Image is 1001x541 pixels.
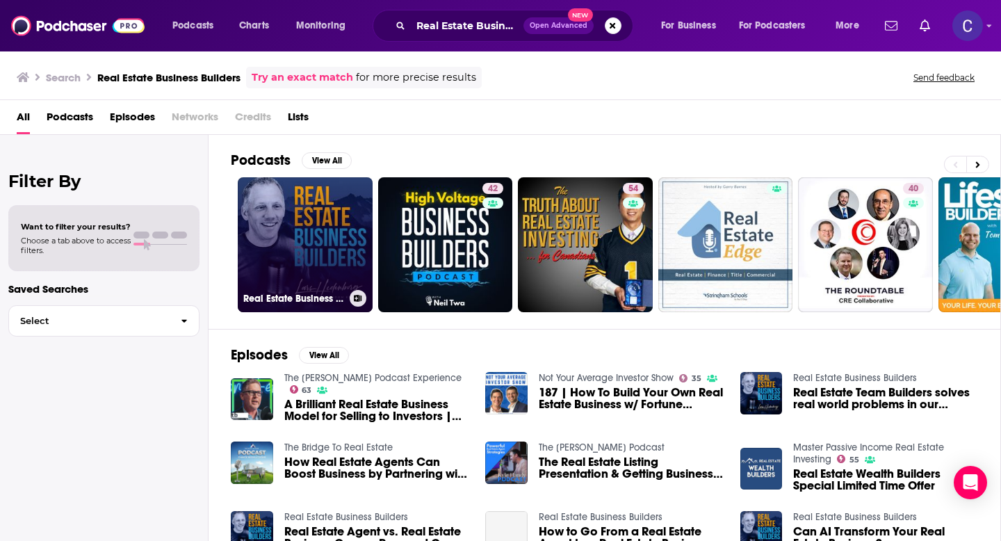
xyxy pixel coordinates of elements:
a: 40 [798,177,933,312]
a: 54 [623,183,644,194]
span: Networks [172,106,218,134]
a: Show notifications dropdown [914,14,936,38]
a: 42 [482,183,503,194]
span: For Business [661,16,716,35]
a: 187 | How To Build Your Own Real Estate Business w/ Fortune Builders' Jeff Rutkowski [539,387,724,410]
a: 42 [378,177,513,312]
a: Episodes [110,106,155,134]
a: A Brilliant Real Estate Business Model for Selling to Investors | Team Builders [284,398,469,422]
h3: Real Estate Business Builders [243,293,344,305]
span: Charts [239,16,269,35]
img: How Real Estate Agents Can Boost Business by Partnering with Builders [231,442,273,484]
div: Search podcasts, credits, & more... [386,10,646,42]
span: Want to filter your results? [21,222,131,232]
button: Open AdvancedNew [523,17,594,34]
a: Real Estate Wealth Builders Special Limited Time Offer [793,468,978,492]
a: Real Estate Business Builders [238,177,373,312]
a: Podcasts [47,106,93,134]
a: EpisodesView All [231,346,349,364]
img: Real Estate Wealth Builders Special Limited Time Offer [740,448,783,490]
a: All [17,106,30,134]
button: Select [8,305,200,337]
a: Real Estate Team Builders solves real world problems in our industry [793,387,978,410]
a: The Bridge To Real Estate [284,442,393,453]
button: open menu [730,15,826,37]
img: User Profile [952,10,983,41]
a: 40 [903,183,924,194]
a: 54 [518,177,653,312]
span: Monitoring [296,16,345,35]
a: The Real Estate Listing Presentation & Getting Business From Builders [539,456,724,480]
div: Open Intercom Messenger [954,466,987,499]
span: 54 [628,182,638,196]
span: Credits [235,106,271,134]
a: 55 [837,455,859,463]
span: New [568,8,593,22]
img: A Brilliant Real Estate Business Model for Selling to Investors | Team Builders [231,378,273,421]
h3: Real Estate Business Builders [97,71,241,84]
span: 40 [909,182,918,196]
a: Real Estate Business Builders [539,511,662,523]
span: For Podcasters [739,16,806,35]
span: Podcasts [172,16,213,35]
input: Search podcasts, credits, & more... [411,15,523,37]
img: 187 | How To Build Your Own Real Estate Business w/ Fortune Builders' Jeff Rutkowski [485,372,528,414]
span: 55 [849,457,859,463]
a: The Kyle Handy Podcast [539,442,665,453]
a: Charts [230,15,277,37]
button: open menu [286,15,364,37]
a: Real Estate Business Builders [793,372,917,384]
h2: Episodes [231,346,288,364]
span: Select [9,316,170,325]
span: 187 | How To Build Your Own Real Estate Business w/ Fortune Builders' [PERSON_NAME] [539,387,724,410]
a: Real Estate Business Builders [793,511,917,523]
span: 35 [692,376,701,382]
span: More [836,16,859,35]
button: open menu [651,15,733,37]
a: Master Passive Income Real Estate Investing [793,442,944,465]
span: Choose a tab above to access filters. [21,236,131,255]
span: Logged in as publicityxxtina [952,10,983,41]
img: Real Estate Team Builders solves real world problems in our industry [740,372,783,414]
a: 35 [679,374,701,382]
p: Saved Searches [8,282,200,296]
span: for more precise results [356,70,476,86]
a: Real Estate Business Builders [284,511,408,523]
a: Not Your Average Investor Show [539,372,674,384]
button: open menu [826,15,877,37]
img: Podchaser - Follow, Share and Rate Podcasts [11,13,145,39]
span: Open Advanced [530,22,587,29]
a: The Tom Ferry Podcast Experience [284,372,462,384]
a: PodcastsView All [231,152,352,169]
a: Show notifications dropdown [879,14,903,38]
h3: Search [46,71,81,84]
button: Show profile menu [952,10,983,41]
img: The Real Estate Listing Presentation & Getting Business From Builders [485,442,528,484]
button: View All [299,347,349,364]
a: Lists [288,106,309,134]
a: 63 [290,385,312,394]
span: 63 [302,387,311,394]
span: 42 [488,182,498,196]
a: How Real Estate Agents Can Boost Business by Partnering with Builders [284,456,469,480]
button: Send feedback [909,72,979,83]
h2: Podcasts [231,152,291,169]
button: open menu [163,15,231,37]
h2: Filter By [8,171,200,191]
